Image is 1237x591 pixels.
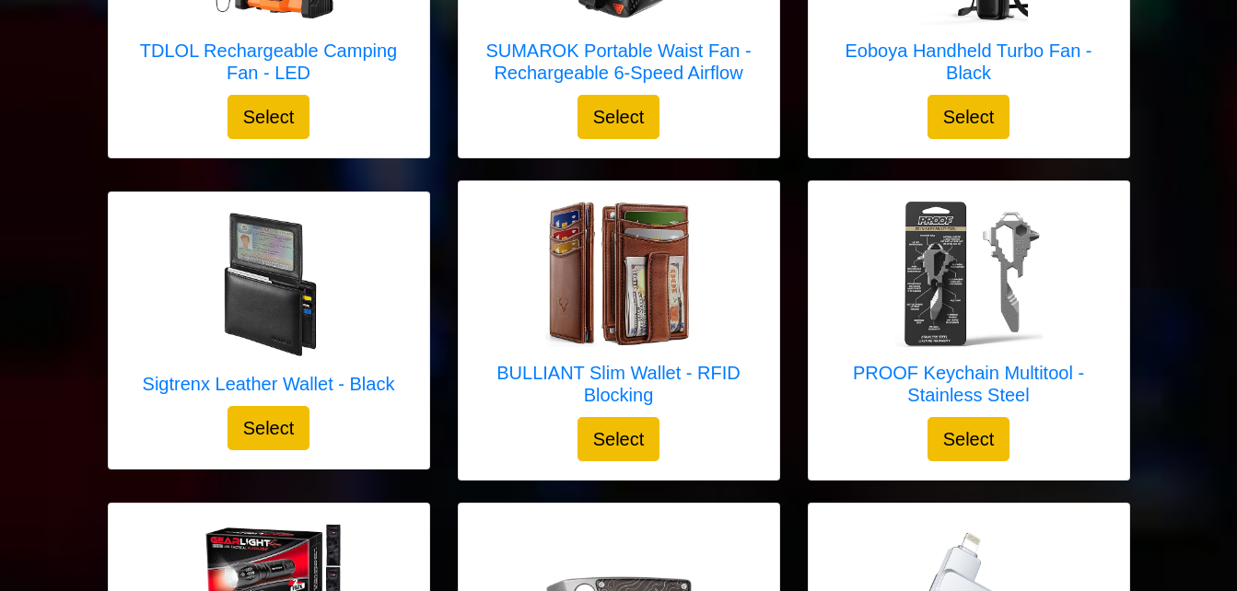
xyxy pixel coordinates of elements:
img: Sigtrenx Leather Wallet - Black [194,211,342,358]
h5: TDLOL Rechargeable Camping Fan - LED [127,40,411,84]
a: BULLIANT Slim Wallet - RFID Blocking BULLIANT Slim Wallet - RFID Blocking [477,200,761,417]
button: Select [228,95,310,139]
img: BULLIANT Slim Wallet - RFID Blocking [545,200,693,347]
button: Select [578,95,660,139]
a: PROOF Keychain Multitool - Stainless Steel PROOF Keychain Multitool - Stainless Steel [827,200,1111,417]
h5: Eoboya Handheld Turbo Fan - Black [827,40,1111,84]
h5: Sigtrenx Leather Wallet - Black [143,373,395,395]
button: Select [928,95,1010,139]
button: Select [928,417,1010,461]
img: PROOF Keychain Multitool - Stainless Steel [895,200,1043,347]
h5: SUMAROK Portable Waist Fan - Rechargeable 6-Speed Airflow [477,40,761,84]
button: Select [228,406,310,450]
h5: BULLIANT Slim Wallet - RFID Blocking [477,362,761,406]
button: Select [578,417,660,461]
a: Sigtrenx Leather Wallet - Black Sigtrenx Leather Wallet - Black [143,211,395,406]
h5: PROOF Keychain Multitool - Stainless Steel [827,362,1111,406]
